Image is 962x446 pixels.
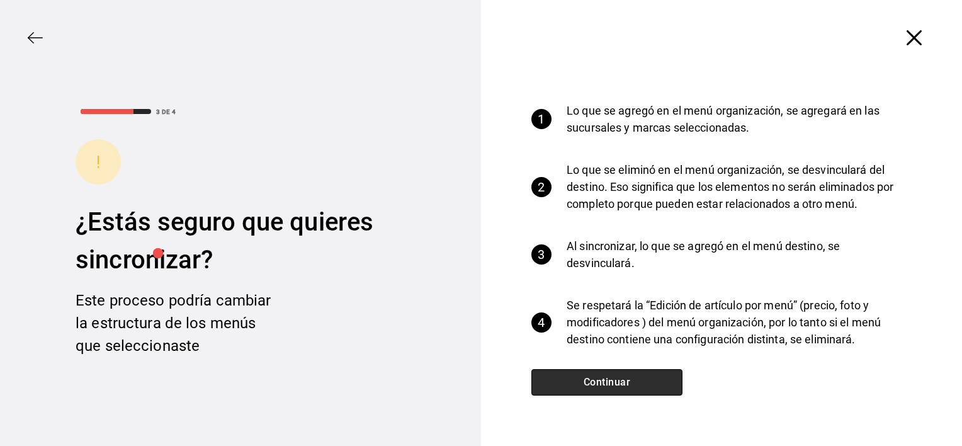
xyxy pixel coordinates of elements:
button: Continuar [531,369,682,396]
div: 1 [531,109,552,129]
p: Al sincronizar, lo que se agregó en el menú destino, se desvinculará. [567,237,902,272]
div: 3 DE 4 [156,107,176,117]
div: 2 [531,177,552,197]
div: Este proceso podría cambiar la estructura de los menús que seleccionaste [76,289,277,357]
div: 4 [531,312,552,333]
p: Lo que se agregó en el menú organización, se agregará en las sucursales y marcas seleccionadas. [567,102,902,136]
div: 3 [531,244,552,265]
p: Se respetará la “Edición de artículo por menú” (precio, foto y modificadores ) del menú organizac... [567,297,902,348]
div: ¿Estás seguro que quieres sincronizar? [76,203,405,279]
p: Lo que se eliminó en el menú organización, se desvinculará del destino. Eso significa que los ele... [567,161,902,212]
